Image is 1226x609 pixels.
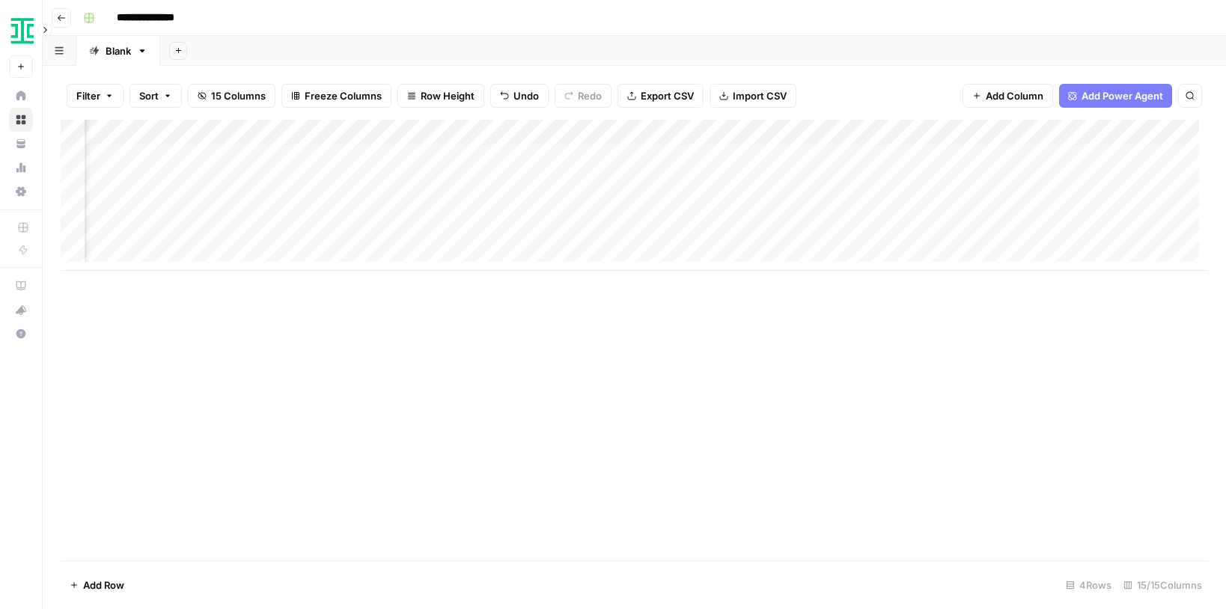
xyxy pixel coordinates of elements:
button: Filter [67,84,123,108]
button: Row Height [397,84,484,108]
a: AirOps Academy [9,274,33,298]
button: Import CSV [710,84,796,108]
span: Filter [76,88,100,103]
button: Add Row [61,573,133,597]
span: Sort [139,88,159,103]
div: What's new? [10,299,32,321]
span: Export CSV [641,88,694,103]
button: What's new? [9,298,33,322]
a: Home [9,84,33,108]
span: Redo [578,88,602,103]
span: 15 Columns [211,88,266,103]
button: Sort [129,84,182,108]
button: Help + Support [9,322,33,346]
span: Freeze Columns [305,88,382,103]
span: Import CSV [733,88,787,103]
button: Freeze Columns [281,84,391,108]
span: Add Row [83,578,124,593]
a: Your Data [9,132,33,156]
button: Redo [555,84,612,108]
a: Blank [76,36,160,66]
div: Blank [106,43,131,58]
div: 15/15 Columns [1117,573,1208,597]
button: Undo [490,84,549,108]
button: 15 Columns [188,84,275,108]
span: Add Power Agent [1082,88,1163,103]
button: Export CSV [617,84,704,108]
button: Add Power Agent [1059,84,1172,108]
span: Undo [513,88,539,103]
span: Row Height [421,88,475,103]
button: Workspace: Ironclad [9,12,33,49]
button: Add Column [963,84,1053,108]
a: Settings [9,180,33,203]
a: Browse [9,108,33,132]
a: Usage [9,156,33,180]
span: Add Column [986,88,1043,103]
img: Ironclad Logo [9,17,36,44]
div: 4 Rows [1060,573,1117,597]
